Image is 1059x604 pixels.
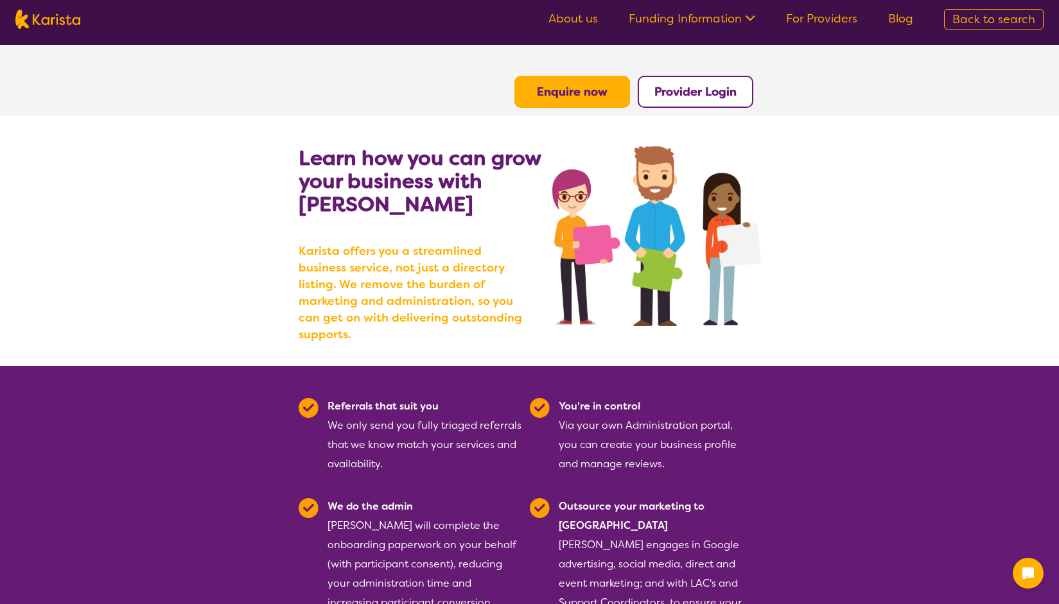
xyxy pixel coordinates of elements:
b: Learn how you can grow your business with [PERSON_NAME] [299,144,541,218]
a: Provider Login [654,84,737,99]
img: Tick [299,398,319,418]
b: Referrals that suit you [328,399,439,413]
b: Karista offers you a streamlined business service, not just a directory listing. We remove the bu... [299,243,530,343]
a: For Providers [786,11,857,26]
a: About us [548,11,598,26]
b: You're in control [559,399,640,413]
img: Tick [530,498,550,518]
button: Provider Login [638,76,753,108]
a: Blog [888,11,913,26]
b: Outsource your marketing to [GEOGRAPHIC_DATA] [559,499,705,532]
a: Enquire now [537,84,608,99]
div: We only send you fully triaged referrals that we know match your services and availability. [328,397,522,474]
button: Enquire now [514,76,630,108]
a: Funding Information [629,11,755,26]
img: Karista logo [15,10,80,29]
span: Back to search [952,12,1035,27]
a: Back to search [944,9,1044,30]
img: Tick [530,398,550,418]
img: Tick [299,498,319,518]
div: Via your own Administration portal, you can create your business profile and manage reviews. [559,397,753,474]
b: We do the admin [328,499,413,513]
img: grow your business with Karista [552,146,760,326]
